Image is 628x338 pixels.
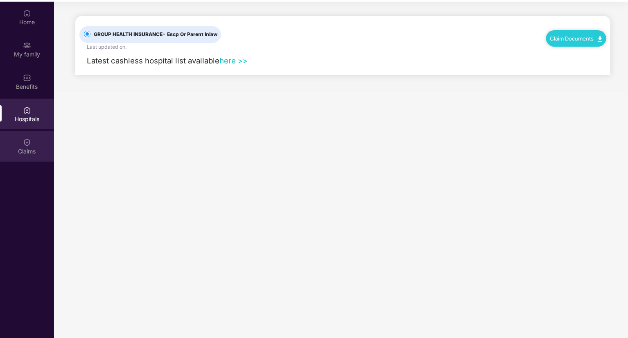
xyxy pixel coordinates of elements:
[23,138,31,146] img: svg+xml;base64,PHN2ZyBpZD0iQ2xhaW0iIHhtbG5zPSJodHRwOi8vd3d3LnczLm9yZy8yMDAwL3N2ZyIgd2lkdGg9IjIwIi...
[23,74,31,82] img: svg+xml;base64,PHN2ZyBpZD0iQmVuZWZpdHMiIHhtbG5zPSJodHRwOi8vd3d3LnczLm9yZy8yMDAwL3N2ZyIgd2lkdGg9Ij...
[23,9,31,17] img: svg+xml;base64,PHN2ZyBpZD0iSG9tZSIgeG1sbnM9Imh0dHA6Ly93d3cudzMub3JnLzIwMDAvc3ZnIiB3aWR0aD0iMjAiIG...
[90,31,221,38] span: GROUP HEALTH INSURANCE
[550,35,602,42] a: Claim Documents
[23,41,31,50] img: svg+xml;base64,PHN2ZyB3aWR0aD0iMjAiIGhlaWdodD0iMjAiIHZpZXdCb3g9IjAgMCAyMCAyMCIgZmlsbD0ibm9uZSIgeG...
[163,31,217,37] span: - Escp Or Parent Inlaw
[23,106,31,114] img: svg+xml;base64,PHN2ZyBpZD0iSG9zcGl0YWxzIiB4bWxucz0iaHR0cDovL3d3dy53My5vcmcvMjAwMC9zdmciIHdpZHRoPS...
[598,36,602,42] img: svg+xml;base64,PHN2ZyB4bWxucz0iaHR0cDovL3d3dy53My5vcmcvMjAwMC9zdmciIHdpZHRoPSIxMC40IiBoZWlnaHQ9Ij...
[219,56,248,65] a: here >>
[87,56,219,65] span: Latest cashless hospital list available
[87,43,127,51] div: Last updated on .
